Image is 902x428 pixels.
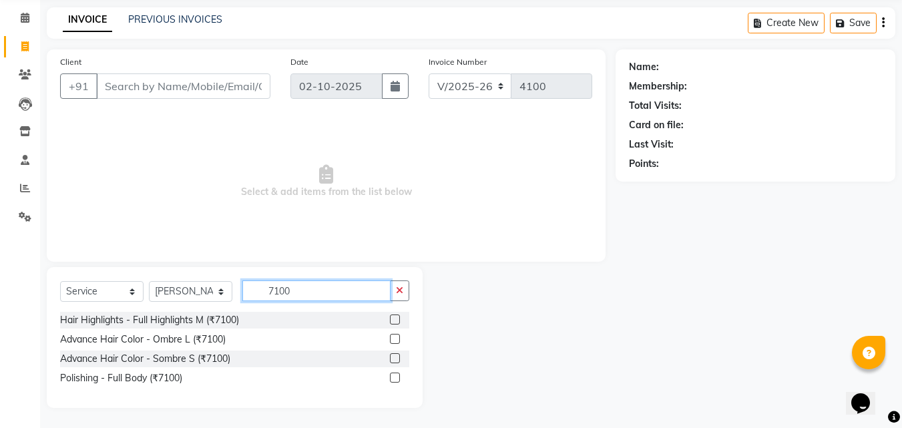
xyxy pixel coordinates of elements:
[60,115,592,248] span: Select & add items from the list below
[128,13,222,25] a: PREVIOUS INVOICES
[60,313,239,327] div: Hair Highlights - Full Highlights M (₹7100)
[846,375,889,415] iframe: chat widget
[629,99,682,113] div: Total Visits:
[830,13,877,33] button: Save
[629,79,687,93] div: Membership:
[629,157,659,171] div: Points:
[242,280,391,301] input: Search or Scan
[429,56,487,68] label: Invoice Number
[60,352,230,366] div: Advance Hair Color - Sombre S (₹7100)
[629,60,659,74] div: Name:
[629,118,684,132] div: Card on file:
[60,333,226,347] div: Advance Hair Color - Ombre L (₹7100)
[60,73,97,99] button: +91
[60,56,81,68] label: Client
[60,371,182,385] div: Polishing - Full Body (₹7100)
[748,13,825,33] button: Create New
[63,8,112,32] a: INVOICE
[96,73,270,99] input: Search by Name/Mobile/Email/Code
[629,138,674,152] div: Last Visit:
[290,56,308,68] label: Date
